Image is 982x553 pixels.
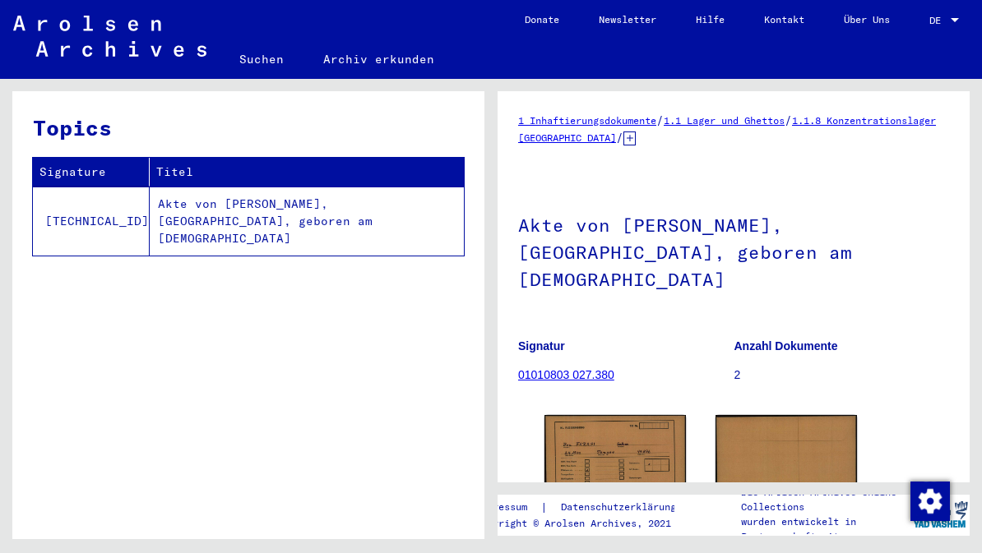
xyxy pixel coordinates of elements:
[13,16,206,57] img: Arolsen_neg.svg
[664,114,785,127] a: 1.1 Lager und Ghettos
[220,39,303,79] a: Suchen
[716,415,857,518] img: 002.jpg
[33,158,150,187] th: Signature
[734,339,838,353] b: Anzahl Dokumente
[544,415,686,515] img: 001.jpg
[910,481,949,520] div: Zustimmung ändern
[656,113,664,127] span: /
[475,499,696,516] div: |
[548,499,696,516] a: Datenschutzerklärung
[33,187,150,256] td: [TECHNICAL_ID]
[150,187,464,256] td: Akte von [PERSON_NAME], [GEOGRAPHIC_DATA], geboren am [DEMOGRAPHIC_DATA]
[785,113,792,127] span: /
[475,516,696,531] p: Copyright © Arolsen Archives, 2021
[741,485,911,514] p: Die Arolsen Archives Online-Collections
[518,339,565,353] b: Signatur
[929,15,947,26] span: DE
[518,368,614,381] a: 01010803 027.380
[33,112,463,144] h3: Topics
[518,114,656,127] a: 1 Inhaftierungsdokumente
[150,158,464,187] th: Titel
[734,366,950,384] p: 2
[475,499,540,516] a: Impressum
[303,39,454,79] a: Archiv erkunden
[741,514,911,544] p: wurden entwickelt in Partnerschaft mit
[616,130,623,145] span: /
[910,482,950,521] img: Zustimmung ändern
[518,187,949,314] h1: Akte von [PERSON_NAME], [GEOGRAPHIC_DATA], geboren am [DEMOGRAPHIC_DATA]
